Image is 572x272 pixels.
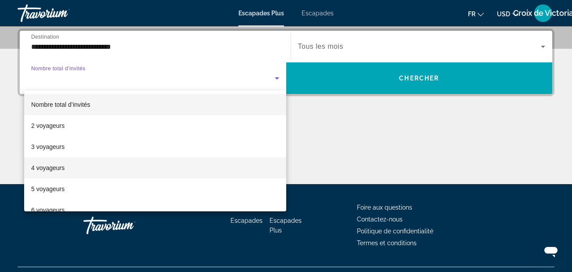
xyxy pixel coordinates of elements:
[31,101,90,108] span: Nombre total d’invités
[31,143,65,150] font: 3 voyageurs
[31,207,65,214] font: 6 voyageurs
[537,237,565,265] iframe: Bouton de lancement de la fenêtre de messagerie
[31,185,65,192] font: 5 voyageurs
[31,164,65,171] font: 4 voyageurs
[31,122,65,129] font: 2 voyageurs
